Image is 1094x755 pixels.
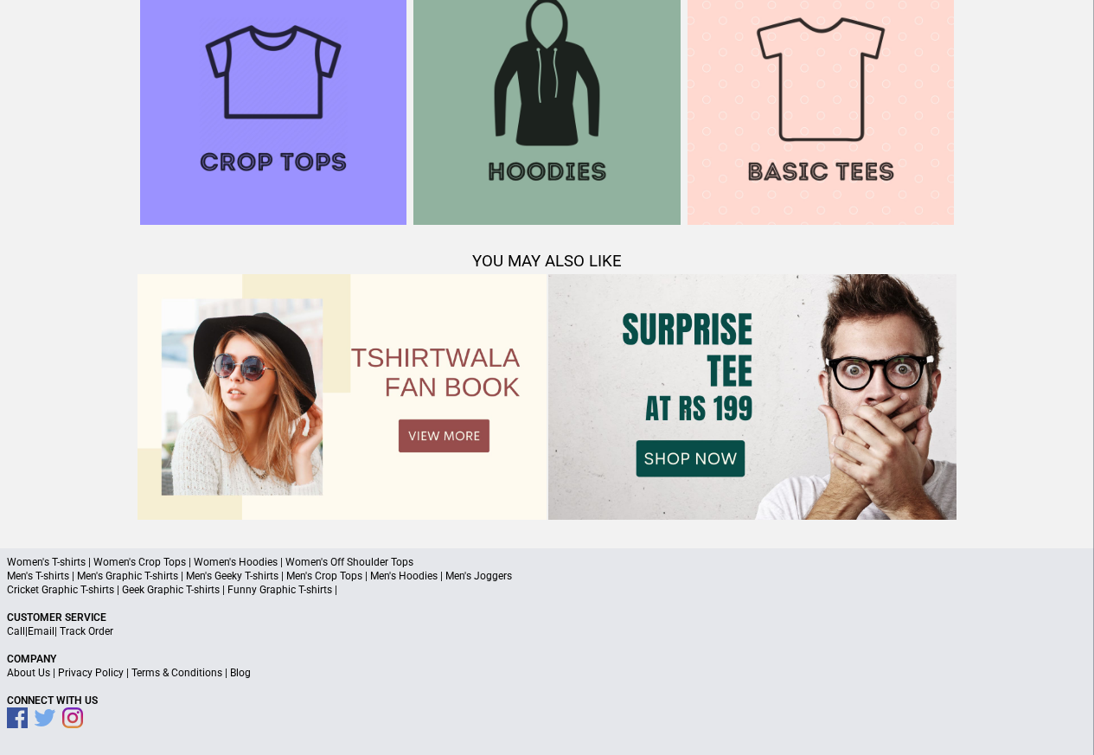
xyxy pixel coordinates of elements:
[7,667,50,679] a: About Us
[58,667,124,679] a: Privacy Policy
[60,625,113,637] a: Track Order
[7,625,25,637] a: Call
[7,555,1087,569] p: Women's T-shirts | Women's Crop Tops | Women's Hoodies | Women's Off Shoulder Tops
[7,583,1087,597] p: Cricket Graphic T-shirts | Geek Graphic T-shirts | Funny Graphic T-shirts |
[7,624,1087,638] p: | |
[230,667,251,679] a: Blog
[7,652,1087,666] p: Company
[7,611,1087,624] p: Customer Service
[7,694,1087,707] p: Connect With Us
[472,252,622,271] span: YOU MAY ALSO LIKE
[28,625,54,637] a: Email
[7,666,1087,680] p: | | |
[131,667,222,679] a: Terms & Conditions
[7,569,1087,583] p: Men's T-shirts | Men's Graphic T-shirts | Men's Geeky T-shirts | Men's Crop Tops | Men's Hoodies ...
